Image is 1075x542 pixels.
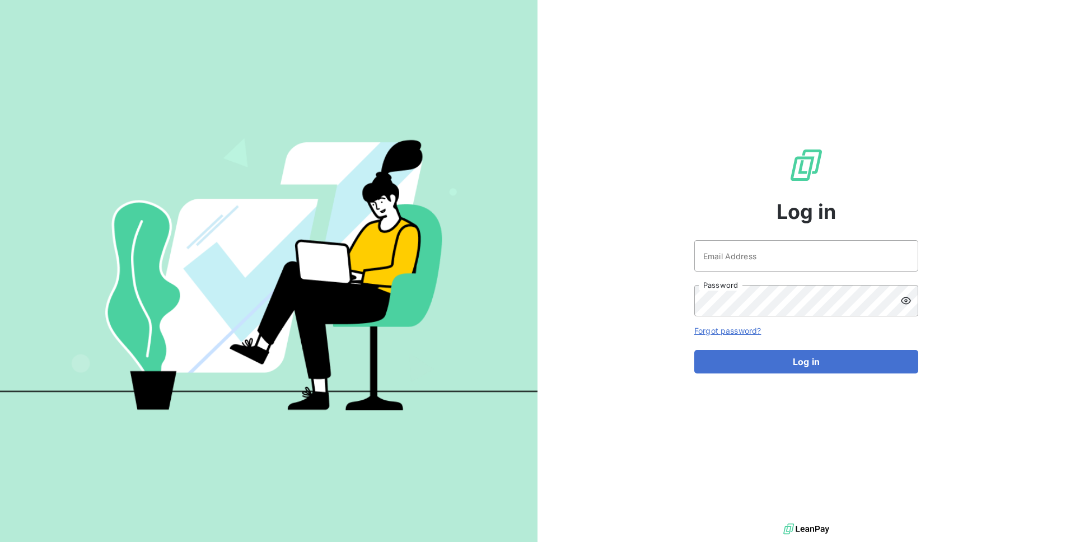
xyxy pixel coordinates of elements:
button: Log in [694,350,918,373]
span: Log in [777,197,836,227]
input: placeholder [694,240,918,272]
img: LeanPay Logo [788,147,824,183]
img: logo [783,521,829,538]
a: Forgot password? [694,326,761,335]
